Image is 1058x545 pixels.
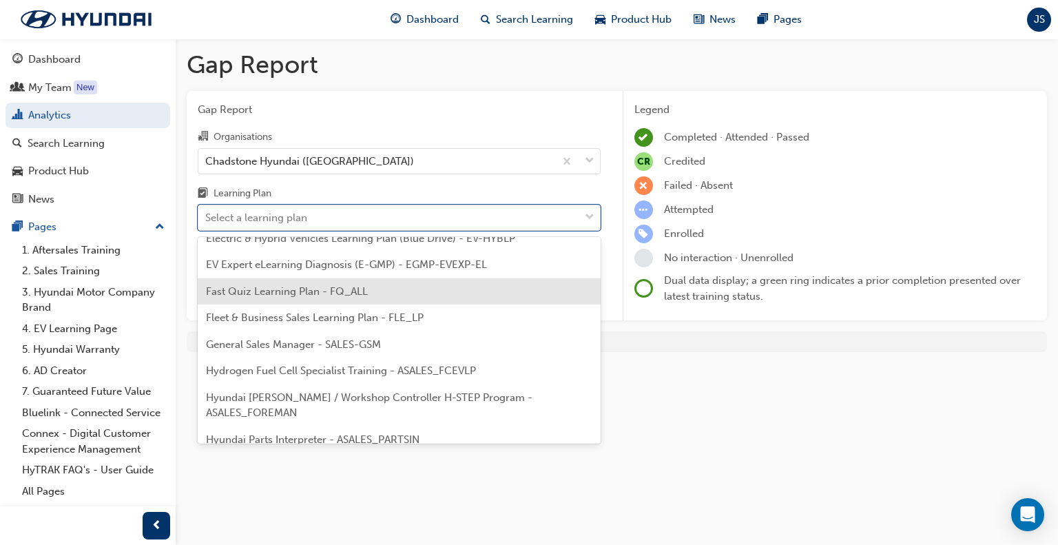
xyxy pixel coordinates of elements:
[694,11,704,28] span: news-icon
[206,232,515,245] span: Electric & Hybrid Vehicles Learning Plan (Blue Drive) - EV-HYBLP
[28,219,56,235] div: Pages
[1034,12,1045,28] span: JS
[380,6,470,34] a: guage-iconDashboard
[6,158,170,184] a: Product Hub
[481,11,490,28] span: search-icon
[611,12,672,28] span: Product Hub
[155,218,165,236] span: up-icon
[12,221,23,234] span: pages-icon
[206,311,424,324] span: Fleet & Business Sales Learning Plan - FLE_LP
[709,12,736,28] span: News
[206,433,419,446] span: Hyundai Parts Interpreter - ASALES_PARTSIN
[6,47,170,72] a: Dashboard
[585,209,594,227] span: down-icon
[664,155,705,167] span: Credited
[214,130,272,144] div: Organisations
[17,318,170,340] a: 4. EV Learning Page
[634,152,653,171] span: null-icon
[17,360,170,382] a: 6. AD Creator
[28,136,105,152] div: Search Learning
[206,258,487,271] span: EV Expert eLearning Diagnosis (E-GMP) - EGMP-EVEXP-EL
[17,339,170,360] a: 5. Hyundai Warranty
[17,282,170,318] a: 3. Hyundai Motor Company Brand
[664,251,793,264] span: No interaction · Unenrolled
[198,188,208,200] span: learningplan-icon
[634,102,1037,118] div: Legend
[17,260,170,282] a: 2. Sales Training
[664,203,714,216] span: Attempted
[496,12,573,28] span: Search Learning
[214,187,271,200] div: Learning Plan
[12,194,23,206] span: news-icon
[585,152,594,170] span: down-icon
[664,179,733,192] span: Failed · Absent
[6,44,170,214] button: DashboardMy TeamAnalyticsSearch LearningProduct HubNews
[17,481,170,502] a: All Pages
[198,131,208,143] span: organisation-icon
[152,517,162,535] span: prev-icon
[74,81,97,94] div: Tooltip anchor
[747,6,813,34] a: pages-iconPages
[28,52,81,68] div: Dashboard
[206,364,476,377] span: Hydrogen Fuel Cell Specialist Training - ASALES_FCEVLP
[6,214,170,240] button: Pages
[683,6,747,34] a: news-iconNews
[758,11,768,28] span: pages-icon
[406,12,459,28] span: Dashboard
[198,102,601,118] span: Gap Report
[6,131,170,156] a: Search Learning
[1011,498,1044,531] div: Open Intercom Messenger
[205,153,414,169] div: Chadstone Hyundai ([GEOGRAPHIC_DATA])
[634,225,653,243] span: learningRecordVerb_ENROLL-icon
[17,381,170,402] a: 7. Guaranteed Future Value
[634,176,653,195] span: learningRecordVerb_FAIL-icon
[774,12,802,28] span: Pages
[634,128,653,147] span: learningRecordVerb_COMPLETE-icon
[6,103,170,128] a: Analytics
[206,338,381,351] span: General Sales Manager - SALES-GSM
[28,192,54,207] div: News
[6,187,170,212] a: News
[12,138,22,150] span: search-icon
[664,131,809,143] span: Completed · Attended · Passed
[1027,8,1051,32] button: JS
[28,80,72,96] div: My Team
[391,11,401,28] span: guage-icon
[205,210,307,226] div: Select a learning plan
[206,391,532,420] span: Hyundai [PERSON_NAME] / Workshop Controller H-STEP Program - ASALES_FOREMAN
[12,82,23,94] span: people-icon
[12,165,23,178] span: car-icon
[7,5,165,34] img: Trak
[17,402,170,424] a: Bluelink - Connected Service
[28,163,89,179] div: Product Hub
[664,274,1021,302] span: Dual data display; a green ring indicates a prior completion presented over latest training status.
[6,75,170,101] a: My Team
[595,11,605,28] span: car-icon
[12,54,23,66] span: guage-icon
[17,423,170,460] a: Connex - Digital Customer Experience Management
[664,227,704,240] span: Enrolled
[206,285,368,298] span: Fast Quiz Learning Plan - FQ_ALL
[470,6,584,34] a: search-iconSearch Learning
[17,460,170,481] a: HyTRAK FAQ's - User Guide
[187,50,1047,80] h1: Gap Report
[12,110,23,122] span: chart-icon
[17,240,170,261] a: 1. Aftersales Training
[634,200,653,219] span: learningRecordVerb_ATTEMPT-icon
[634,249,653,267] span: learningRecordVerb_NONE-icon
[584,6,683,34] a: car-iconProduct Hub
